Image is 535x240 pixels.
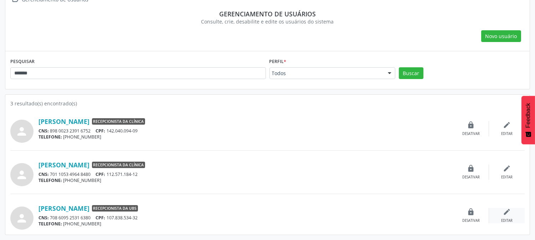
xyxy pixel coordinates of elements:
[92,162,145,168] span: Recepcionista da clínica
[525,103,531,128] span: Feedback
[38,161,89,169] a: [PERSON_NAME]
[15,10,520,18] div: Gerenciamento de usuários
[462,175,480,180] div: Desativar
[10,100,525,107] div: 3 resultado(s) encontrado(s)
[38,204,89,212] a: [PERSON_NAME]
[38,221,62,227] span: TELEFONE:
[96,215,106,221] span: CPF:
[467,165,475,172] i: lock
[15,18,520,25] div: Consulte, crie, desabilite e edite os usuários do sistema
[16,168,29,181] i: person
[92,118,145,125] span: Recepcionista da clínica
[501,175,513,180] div: Editar
[38,171,49,177] span: CNS:
[481,30,521,42] button: Novo usuário
[462,218,480,223] div: Desativar
[38,118,89,125] a: [PERSON_NAME]
[462,131,480,136] div: Desativar
[38,128,453,134] div: 898 0023 2391 6752 142.040.094-09
[96,128,106,134] span: CPF:
[521,96,535,144] button: Feedback - Mostrar pesquisa
[96,171,106,177] span: CPF:
[38,215,453,221] div: 708 6095 2531 6380 107.838.534-32
[16,212,29,225] i: person
[38,221,453,227] div: [PHONE_NUMBER]
[503,208,511,216] i: edit
[38,177,453,183] div: [PHONE_NUMBER]
[16,125,29,138] i: person
[38,171,453,177] div: 701 1053 4964 8480 112.571.184-12
[501,218,513,223] div: Editar
[485,32,517,40] span: Novo usuário
[38,177,62,183] span: TELEFONE:
[272,70,381,77] span: Todos
[501,131,513,136] div: Editar
[38,128,49,134] span: CNS:
[399,67,423,79] button: Buscar
[92,205,138,212] span: Recepcionista da UBS
[503,165,511,172] i: edit
[503,121,511,129] i: edit
[38,215,49,221] span: CNS:
[467,121,475,129] i: lock
[10,56,35,67] label: PESQUISAR
[38,134,62,140] span: TELEFONE:
[269,56,287,67] label: Perfil
[467,208,475,216] i: lock
[38,134,453,140] div: [PHONE_NUMBER]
